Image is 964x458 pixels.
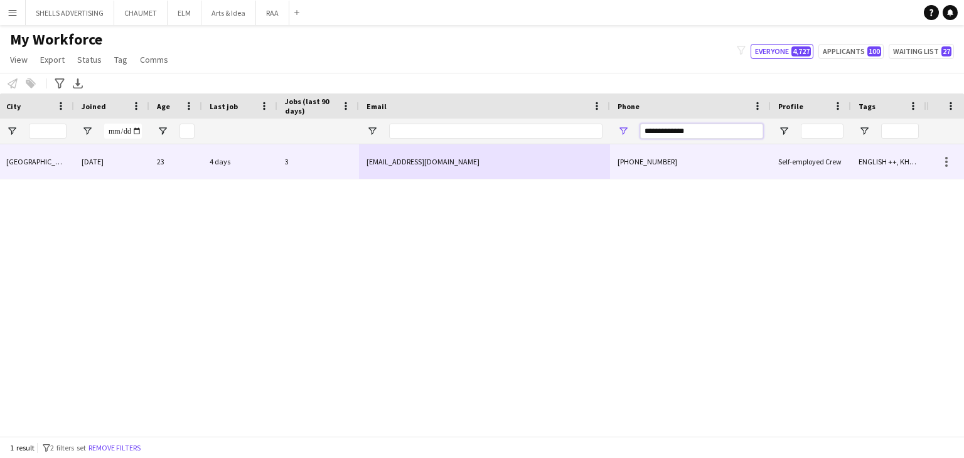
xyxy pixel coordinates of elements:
span: Comms [140,54,168,65]
span: Jobs (last 90 days) [285,97,336,115]
a: Status [72,51,107,68]
button: Open Filter Menu [778,125,790,137]
input: Profile Filter Input [801,124,843,139]
span: My Workforce [10,30,102,49]
button: Open Filter Menu [367,125,378,137]
a: View [5,51,33,68]
div: 4 days [202,144,277,179]
span: Phone [618,102,640,111]
button: Open Filter Menu [82,125,93,137]
input: Age Filter Input [179,124,195,139]
span: Status [77,54,102,65]
div: Self-employed Crew [771,144,851,179]
span: Email [367,102,387,111]
a: Comms [135,51,173,68]
span: Tag [114,54,127,65]
button: Open Filter Menu [618,125,629,137]
button: Open Filter Menu [859,125,870,137]
input: Phone Filter Input [640,124,763,139]
span: 27 [941,46,951,56]
div: ENGLISH ++, KHALEEJI PROFILE, TOP HOST/HOSTESS, TOP PROMOTER, TOP [PERSON_NAME] [851,144,926,179]
input: Joined Filter Input [104,124,142,139]
div: [EMAIL_ADDRESS][DOMAIN_NAME] [359,144,610,179]
span: Joined [82,102,106,111]
div: [PHONE_NUMBER] [610,144,771,179]
app-action-btn: Advanced filters [52,76,67,91]
button: Open Filter Menu [6,125,18,137]
button: Remove filters [86,441,143,455]
span: Last job [210,102,238,111]
span: 2 filters set [50,443,86,452]
div: 23 [149,144,202,179]
span: Age [157,102,170,111]
button: CHAUMET [114,1,168,25]
button: ELM [168,1,201,25]
button: Arts & Idea [201,1,256,25]
button: Everyone4,727 [751,44,813,59]
span: View [10,54,28,65]
span: 100 [867,46,881,56]
button: Open Filter Menu [157,125,168,137]
input: City Filter Input [29,124,67,139]
div: [DATE] [74,144,149,179]
input: Tags Filter Input [881,124,919,139]
span: City [6,102,21,111]
span: Export [40,54,65,65]
span: Tags [859,102,876,111]
a: Export [35,51,70,68]
div: 3 [277,144,359,179]
a: Tag [109,51,132,68]
button: RAA [256,1,289,25]
button: Applicants100 [818,44,884,59]
button: Waiting list27 [889,44,954,59]
span: 4,727 [791,46,811,56]
input: Email Filter Input [389,124,602,139]
button: SHELLS ADVERTISING [26,1,114,25]
span: Profile [778,102,803,111]
app-action-btn: Export XLSX [70,76,85,91]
